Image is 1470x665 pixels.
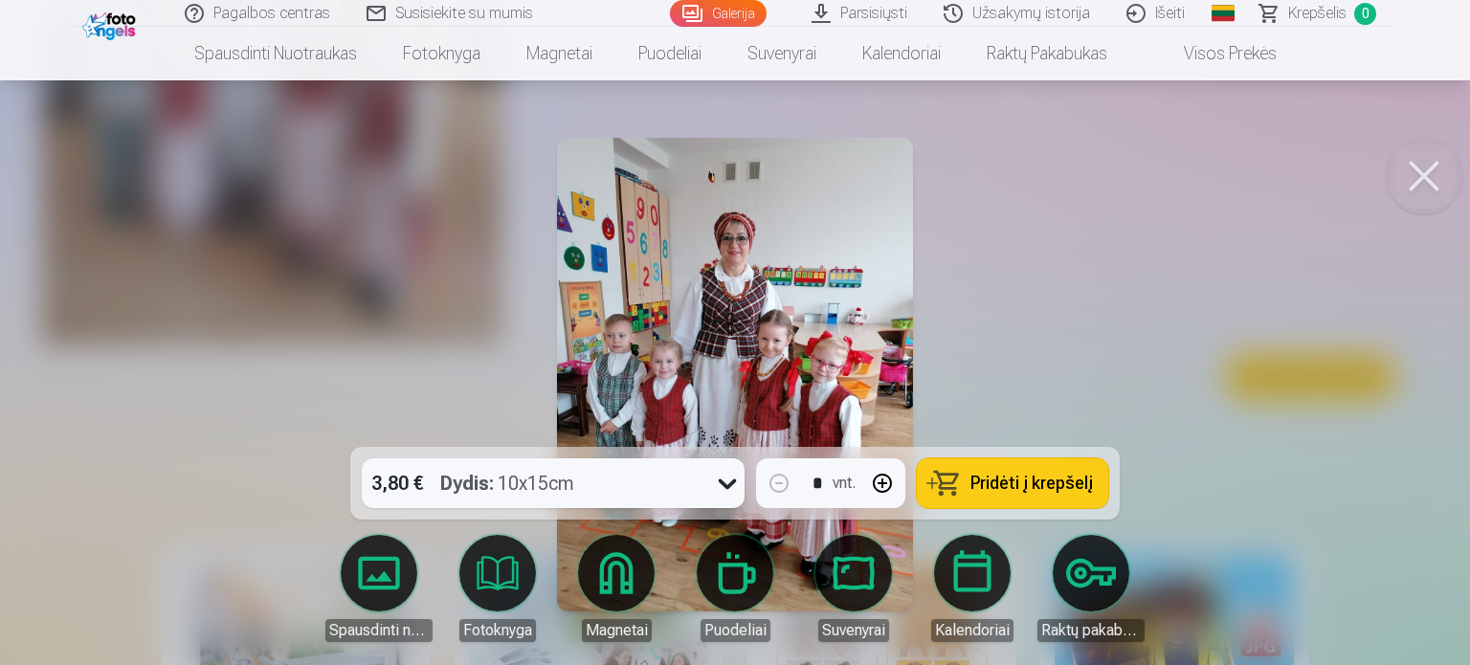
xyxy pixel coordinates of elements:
a: Fotoknyga [380,27,503,80]
span: 0 [1354,3,1376,25]
a: Magnetai [503,27,615,80]
a: Kalendoriai [839,27,964,80]
a: Spausdinti nuotraukas [171,27,380,80]
a: Puodeliai [615,27,724,80]
a: Raktų pakabukas [964,27,1130,80]
img: /fa2 [82,8,141,40]
span: Krepšelis [1288,2,1347,25]
a: Suvenyrai [724,27,839,80]
a: Visos prekės [1130,27,1300,80]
